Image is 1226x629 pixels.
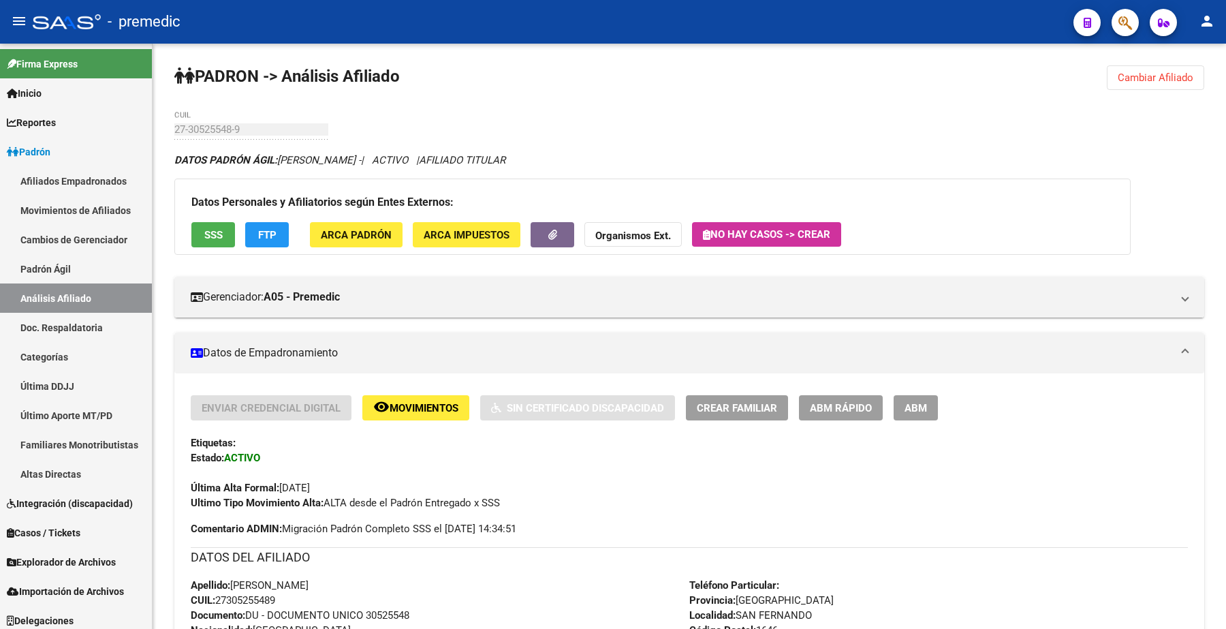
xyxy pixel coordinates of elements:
span: Explorador de Archivos [7,555,116,570]
button: Movimientos [362,395,469,420]
span: Sin Certificado Discapacidad [507,402,664,414]
button: SSS [191,222,235,247]
strong: CUIL: [191,594,215,607]
span: Delegaciones [7,613,74,628]
span: - premedic [108,7,180,37]
span: SAN FERNANDO [689,609,812,622]
strong: Ultimo Tipo Movimiento Alta: [191,497,324,509]
span: Cambiar Afiliado [1118,72,1193,84]
span: DU - DOCUMENTO UNICO 30525548 [191,609,409,622]
span: AFILIADO TITULAR [419,154,505,166]
span: Padrón [7,144,50,159]
button: Sin Certificado Discapacidad [480,395,675,420]
strong: Localidad: [689,609,736,622]
span: ALTA desde el Padrón Entregado x SSS [191,497,500,509]
strong: Provincia: [689,594,736,607]
strong: ACTIVO [224,452,260,464]
span: Inicio [7,86,42,101]
mat-panel-title: Gerenciador: [191,290,1172,305]
span: [DATE] [191,482,310,494]
iframe: Intercom live chat [1180,583,1212,615]
span: Firma Express [7,57,78,72]
span: Casos / Tickets [7,525,80,540]
mat-icon: person [1199,13,1215,29]
span: FTP [258,229,277,241]
button: No hay casos -> Crear [692,222,841,247]
button: ARCA Impuestos [413,222,520,247]
span: ABM Rápido [810,402,872,414]
span: ABM [905,402,927,414]
span: SSS [204,229,223,241]
button: FTP [245,222,289,247]
strong: Última Alta Formal: [191,482,279,494]
mat-icon: remove_red_eye [373,399,390,415]
button: Cambiar Afiliado [1107,65,1204,90]
span: Movimientos [390,402,458,414]
i: | ACTIVO | [174,154,505,166]
mat-expansion-panel-header: Gerenciador:A05 - Premedic [174,277,1204,318]
strong: Etiquetas: [191,437,236,449]
span: Reportes [7,115,56,130]
button: ABM [894,395,938,420]
h3: DATOS DEL AFILIADO [191,548,1188,567]
strong: DATOS PADRÓN ÁGIL: [174,154,277,166]
span: Migración Padrón Completo SSS el [DATE] 14:34:51 [191,521,516,536]
span: [PERSON_NAME] [191,579,309,592]
h3: Datos Personales y Afiliatorios según Entes Externos: [191,193,1114,212]
button: Enviar Credencial Digital [191,395,351,420]
span: ARCA Padrón [321,229,392,241]
strong: Organismos Ext. [595,230,671,242]
mat-expansion-panel-header: Datos de Empadronamiento [174,333,1204,373]
span: Integración (discapacidad) [7,496,133,511]
mat-panel-title: Datos de Empadronamiento [191,346,1172,360]
span: Crear Familiar [697,402,777,414]
span: No hay casos -> Crear [703,228,830,241]
span: Importación de Archivos [7,584,124,599]
span: Enviar Credencial Digital [202,402,341,414]
mat-icon: menu [11,13,27,29]
button: Crear Familiar [686,395,788,420]
span: [PERSON_NAME] - [174,154,361,166]
strong: Comentario ADMIN: [191,523,282,535]
span: 27305255489 [191,594,275,607]
button: ABM Rápido [799,395,883,420]
span: ARCA Impuestos [424,229,509,241]
button: Organismos Ext. [584,222,682,247]
strong: Teléfono Particular: [689,579,779,592]
span: [GEOGRAPHIC_DATA] [689,594,834,607]
strong: A05 - Premedic [264,290,340,305]
strong: Estado: [191,452,224,464]
button: ARCA Padrón [310,222,403,247]
strong: Apellido: [191,579,230,592]
strong: PADRON -> Análisis Afiliado [174,67,400,86]
strong: Documento: [191,609,245,622]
